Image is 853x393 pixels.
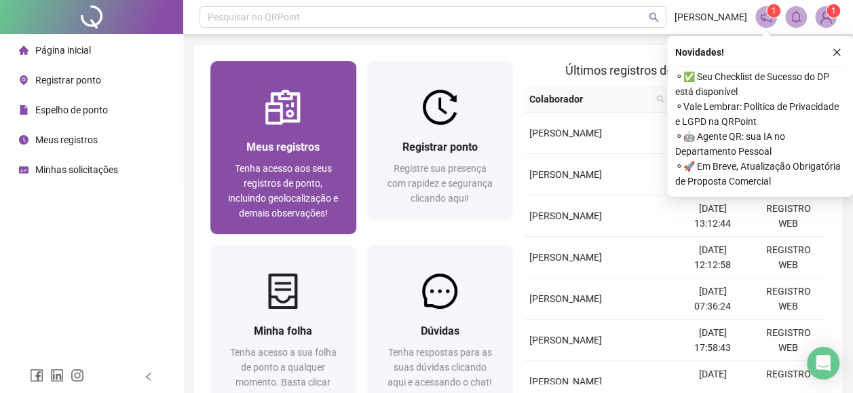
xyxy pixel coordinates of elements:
span: Dúvidas [421,324,459,337]
span: environment [19,75,29,85]
td: REGISTRO WEB [751,278,826,320]
span: Últimos registros de ponto sincronizados [565,63,784,77]
span: left [144,372,153,381]
span: [PERSON_NAME] [529,376,602,387]
td: REGISTRO WEB [751,195,826,237]
span: ⚬ ✅ Seu Checklist de Sucesso do DP está disponível [675,69,845,99]
sup: Atualize o seu contato no menu Meus Dados [827,4,840,18]
span: Meus registros [35,134,98,145]
span: facebook [30,369,43,382]
span: bell [790,11,802,23]
span: Tenha respostas para as suas dúvidas clicando aqui e acessando o chat! [387,347,492,388]
span: 1 [772,6,776,16]
span: [PERSON_NAME] [529,293,602,304]
span: ⚬ 🚀 Em Breve, Atualização Obrigatória de Proposta Comercial [675,159,845,189]
span: Tenha acesso aos seus registros de ponto, incluindo geolocalização e demais observações! [228,163,338,219]
a: Meus registrosTenha acesso aos seus registros de ponto, incluindo geolocalização e demais observa... [210,61,356,234]
span: Registre sua presença com rapidez e segurança clicando aqui! [387,163,493,204]
span: notification [760,11,772,23]
span: [PERSON_NAME] [529,210,602,221]
span: Minha folha [254,324,312,337]
span: [PERSON_NAME] [529,335,602,345]
span: [PERSON_NAME] [529,169,602,180]
div: Open Intercom Messenger [807,347,839,379]
td: [DATE] 17:58:43 [675,320,750,361]
span: [PERSON_NAME] [675,10,747,24]
td: [DATE] 12:12:58 [675,237,750,278]
span: search [656,95,664,103]
span: home [19,45,29,55]
td: [DATE] 13:12:44 [675,195,750,237]
span: schedule [19,165,29,174]
span: file [19,105,29,115]
span: Espelho de ponto [35,105,108,115]
sup: 1 [767,4,780,18]
td: REGISTRO WEB [751,237,826,278]
span: ⚬ 🤖 Agente QR: sua IA no Departamento Pessoal [675,129,845,159]
span: ⚬ Vale Lembrar: Política de Privacidade e LGPD na QRPoint [675,99,845,129]
a: Registrar pontoRegistre sua presença com rapidez e segurança clicando aqui! [367,61,513,219]
span: search [653,89,667,109]
span: instagram [71,369,84,382]
span: [PERSON_NAME] [529,128,602,138]
span: 1 [831,6,836,16]
span: [PERSON_NAME] [529,252,602,263]
td: REGISTRO WEB [751,320,826,361]
span: Registrar ponto [402,141,478,153]
span: search [649,12,659,22]
img: 90196 [816,7,836,27]
span: close [832,48,841,57]
span: Página inicial [35,45,91,56]
td: [DATE] 07:36:24 [675,278,750,320]
span: linkedin [50,369,64,382]
span: Novidades ! [675,45,724,60]
span: Registrar ponto [35,75,101,86]
span: Colaborador [529,92,651,107]
span: clock-circle [19,135,29,145]
span: Meus registros [246,141,320,153]
span: Minhas solicitações [35,164,118,175]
